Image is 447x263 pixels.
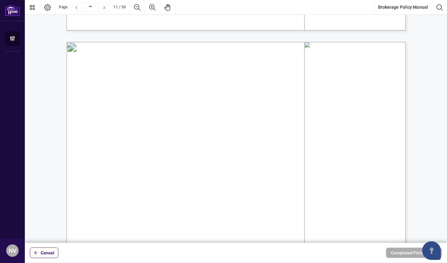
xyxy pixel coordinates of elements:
[5,5,20,16] img: logo
[9,246,16,255] span: NV
[386,247,442,258] button: Completed Fields 0 of 1
[422,241,441,260] button: Open asap
[34,251,38,255] span: arrow-left
[30,247,58,258] button: Cancel
[41,248,54,258] span: Cancel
